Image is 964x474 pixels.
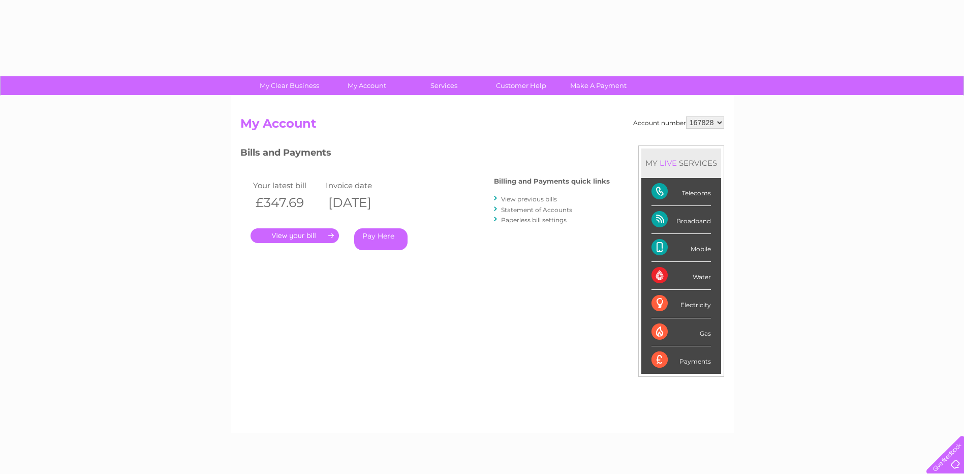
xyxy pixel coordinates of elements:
[240,116,724,136] h2: My Account
[501,206,572,214] a: Statement of Accounts
[325,76,409,95] a: My Account
[633,116,724,129] div: Account number
[494,177,610,185] h4: Billing and Payments quick links
[651,290,711,318] div: Electricity
[251,179,324,192] td: Your latest bill
[651,262,711,290] div: Water
[251,228,339,243] a: .
[651,206,711,234] div: Broadband
[251,192,324,213] th: £347.69
[641,149,721,177] div: MY SERVICES
[651,234,711,262] div: Mobile
[247,76,331,95] a: My Clear Business
[556,76,640,95] a: Make A Payment
[354,228,408,250] a: Pay Here
[651,178,711,206] div: Telecoms
[323,192,396,213] th: [DATE]
[651,318,711,346] div: Gas
[501,195,557,203] a: View previous bills
[651,346,711,374] div: Payments
[658,158,679,168] div: LIVE
[240,145,610,163] h3: Bills and Payments
[323,179,396,192] td: Invoice date
[479,76,563,95] a: Customer Help
[402,76,486,95] a: Services
[501,216,567,224] a: Paperless bill settings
